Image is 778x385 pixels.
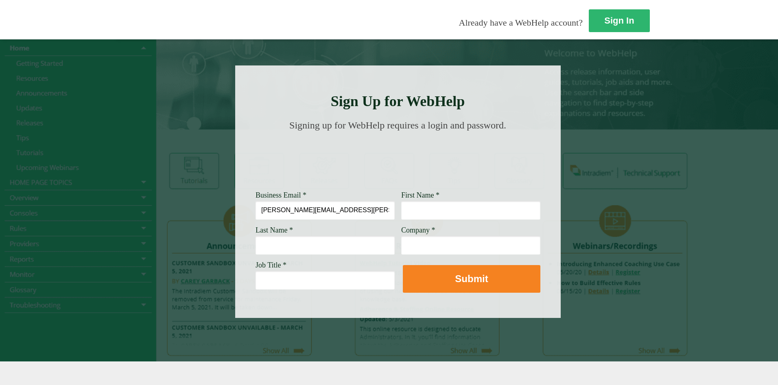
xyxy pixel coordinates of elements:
[401,191,439,199] span: First Name *
[589,9,650,32] a: Sign In
[455,273,488,284] strong: Submit
[403,265,540,293] button: Submit
[260,139,535,180] img: Need Credentials? Sign up below. Have Credentials? Use the sign-in button.
[256,226,293,234] span: Last Name *
[256,261,286,269] span: Job Title *
[289,120,506,131] span: Signing up for WebHelp requires a login and password.
[256,191,306,199] span: Business Email *
[401,226,435,234] span: Company *
[331,93,465,109] strong: Sign Up for WebHelp
[604,15,634,26] strong: Sign In
[459,17,583,28] span: Already have a WebHelp account?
